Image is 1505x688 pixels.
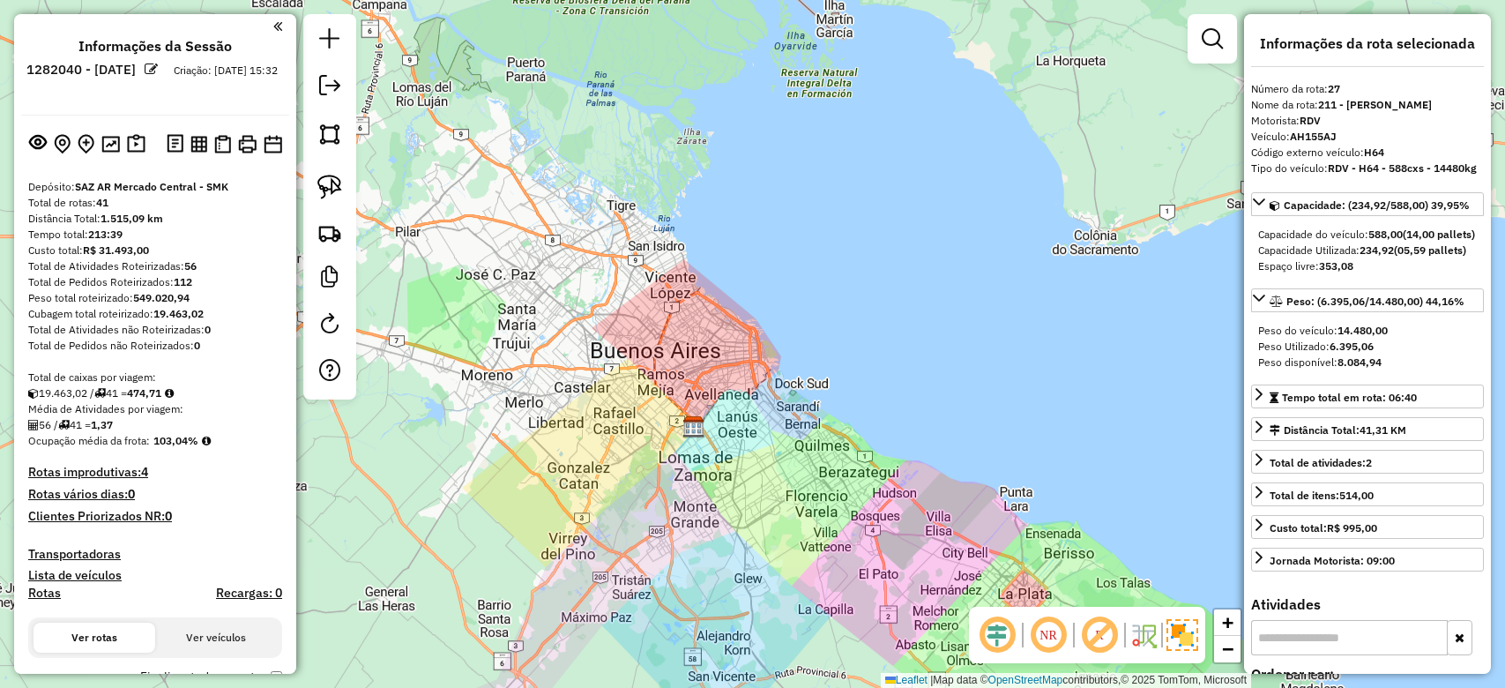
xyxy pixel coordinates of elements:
[1251,161,1484,176] div: Tipo do veículo:
[235,131,260,157] button: Imprimir Rotas
[1251,417,1484,441] a: Distância Total:41,31 KM
[1251,192,1484,216] a: Capacidade: (234,92/588,00) 39,95%
[1129,621,1158,649] img: Fluxo de ruas
[317,122,342,146] img: Selecionar atividades - polígono
[1222,611,1233,633] span: +
[58,420,70,430] i: Total de rotas
[260,131,286,157] button: Disponibilidade de veículos
[28,243,282,258] div: Custo total:
[988,674,1063,686] a: OpenStreetMap
[1251,548,1484,572] a: Jornada Motorista: 09:00
[28,568,282,583] h4: Lista de veículos
[1270,553,1395,569] div: Jornada Motorista: 09:00
[1251,113,1484,129] div: Motorista:
[28,417,282,433] div: 56 / 41 =
[1258,339,1477,355] div: Peso Utilizado:
[194,339,200,352] strong: 0
[1360,243,1394,257] strong: 234,92
[28,290,282,306] div: Peso total roteirizado:
[26,130,50,158] button: Exibir sessão original
[28,179,282,195] div: Depósito:
[28,465,282,480] h4: Rotas improdutivas:
[74,131,98,158] button: Adicionar Atividades
[205,323,211,336] strong: 0
[1251,450,1484,474] a: Total de atividades:2
[885,674,928,686] a: Leaflet
[83,243,149,257] strong: R$ 31.493,00
[312,259,347,299] a: Criar modelo
[28,385,282,401] div: 19.463,02 / 41 =
[28,586,61,601] a: Rotas
[1394,243,1466,257] strong: (05,59 pallets)
[1251,35,1484,52] h4: Informações da rota selecionada
[28,420,39,430] i: Total de Atividades
[1258,227,1477,243] div: Capacidade do veículo:
[1318,98,1432,111] strong: 211 - [PERSON_NAME]
[28,274,282,290] div: Total de Pedidos Roteirizados:
[312,306,347,346] a: Reroteirizar Sessão
[28,338,282,354] div: Total de Pedidos não Roteirizados:
[310,213,349,252] a: Criar rota
[1327,521,1377,535] strong: R$ 995,00
[28,306,282,322] div: Cubagem total roteirizado:
[317,221,342,245] img: Criar rota
[1166,619,1198,651] img: Exibir/Ocultar setores
[28,401,282,417] div: Média de Atividades por viagem:
[50,131,74,158] button: Centralizar mapa no depósito ou ponto de apoio
[1330,340,1374,353] strong: 6.395,06
[1251,81,1484,97] div: Número da rota:
[26,62,136,78] h6: 1282040 - [DATE]
[1284,198,1470,212] span: Capacidade: (234,92/588,00) 39,95%
[174,275,192,288] strong: 112
[1251,482,1484,506] a: Total de itens:514,00
[165,508,172,524] strong: 0
[273,16,282,36] a: Clique aqui para minimizar o painel
[1214,636,1241,662] a: Zoom out
[1403,228,1475,241] strong: (14,00 pallets)
[127,386,161,400] strong: 474,71
[98,131,123,155] button: Otimizar todas as rotas
[88,228,123,241] strong: 213:39
[1270,488,1374,504] div: Total de itens:
[1251,220,1484,281] div: Capacidade: (234,92/588,00) 39,95%
[1251,316,1484,378] div: Peso: (6.395,06/14.480,00) 44,16%
[28,370,282,385] div: Total de caixas por viagem:
[140,668,282,686] label: Finalizar todas as rotas
[1251,288,1484,312] a: Peso: (6.395,06/14.480,00) 44,16%
[123,131,149,158] button: Painel de Sugestão
[165,388,174,399] i: Meta Caixas/viagem: 455,39 Diferença: 19,32
[96,196,108,209] strong: 41
[1290,130,1337,143] strong: AH155AJ
[1364,146,1384,159] strong: H64
[1286,295,1464,308] span: Peso: (6.395,06/14.480,00) 44,16%
[1337,324,1388,337] strong: 14.480,00
[1258,258,1477,274] div: Espaço livre:
[141,464,148,480] strong: 4
[28,434,150,447] span: Ocupação média da frota:
[317,175,342,199] img: Selecionar atividades - laço
[187,131,211,155] button: Visualizar relatório de Roteirização
[28,509,282,524] h4: Clientes Priorizados NR:
[1258,243,1477,258] div: Capacidade Utilizada:
[1300,114,1321,127] strong: RDV
[1251,129,1484,145] div: Veículo:
[1258,355,1477,370] div: Peso disponível:
[28,547,282,562] h4: Transportadoras
[930,674,933,686] span: |
[167,63,285,79] div: Criação: [DATE] 15:32
[78,38,232,55] h4: Informações da Sessão
[34,623,155,653] button: Ver rotas
[312,68,347,108] a: Exportar sessão
[101,212,163,225] strong: 1.515,09 km
[1214,609,1241,636] a: Zoom in
[1258,324,1388,337] span: Peso do veículo:
[28,227,282,243] div: Tempo total:
[145,63,158,76] em: Alterar nome da sessão
[28,322,282,338] div: Total de Atividades não Roteirizadas:
[881,673,1251,688] div: Map data © contributors,© 2025 TomTom, Microsoft
[1270,456,1372,469] span: Total de atividades:
[155,623,277,653] button: Ver veículos
[28,195,282,211] div: Total de rotas:
[1360,423,1406,437] span: 41,31 KM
